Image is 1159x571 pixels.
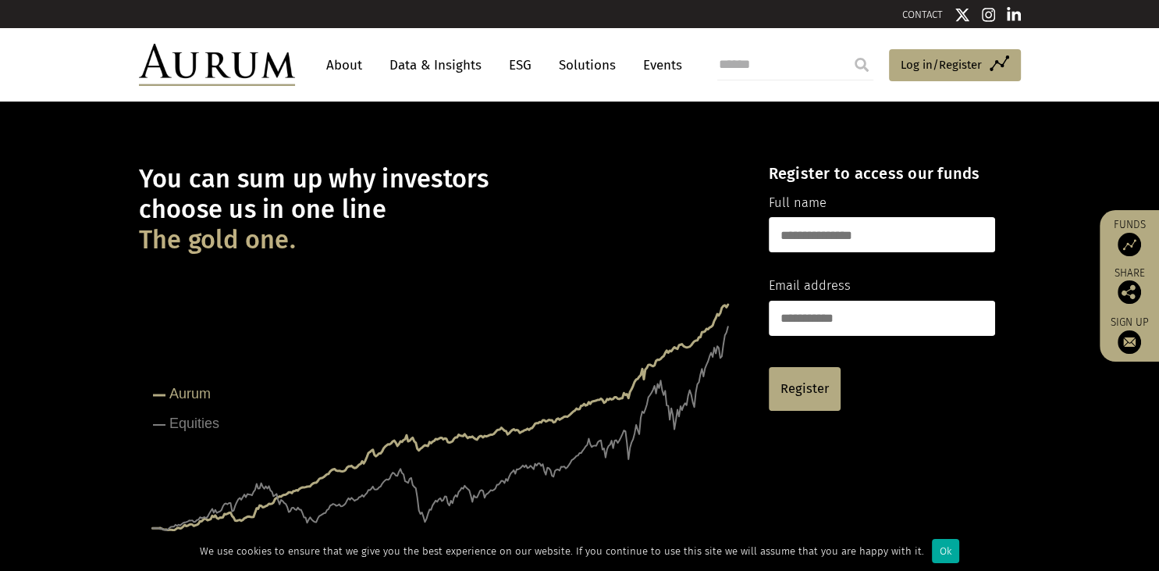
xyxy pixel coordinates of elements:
a: ESG [501,51,539,80]
a: Solutions [551,51,624,80]
img: Linkedin icon [1007,7,1021,23]
label: Email address [769,276,851,296]
a: Log in/Register [889,49,1021,82]
a: Data & Insights [382,51,489,80]
a: About [318,51,370,80]
a: Events [635,51,682,80]
img: Twitter icon [955,7,970,23]
input: Submit [846,49,877,80]
div: Share [1107,268,1151,304]
a: CONTACT [902,9,943,20]
div: Ok [932,539,959,563]
img: Aurum [139,44,295,86]
a: Sign up [1107,316,1151,354]
span: The gold one. [139,225,296,255]
h1: You can sum up why investors choose us in one line [139,164,741,255]
img: Share this post [1118,280,1141,304]
img: Instagram icon [982,7,996,23]
tspan: Equities [169,416,219,431]
a: Register [769,367,841,411]
img: Access Funds [1118,233,1141,256]
label: Full name [769,193,827,213]
tspan: Aurum [169,386,211,401]
img: Sign up to our newsletter [1118,330,1141,354]
h4: Register to access our funds [769,164,995,183]
a: Funds [1107,218,1151,256]
span: Log in/Register [901,55,982,74]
